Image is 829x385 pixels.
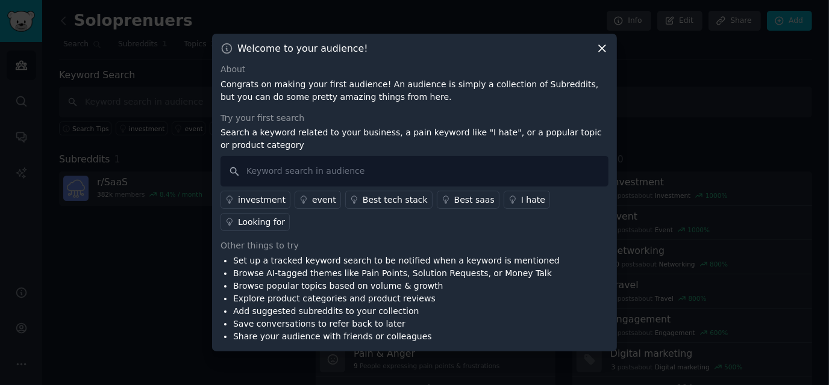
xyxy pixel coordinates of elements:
li: Set up a tracked keyword search to be notified when a keyword is mentioned [233,254,560,267]
div: Try your first search [221,112,608,125]
li: Browse AI-tagged themes like Pain Points, Solution Requests, or Money Talk [233,267,560,280]
li: Explore product categories and product reviews [233,292,560,305]
p: Congrats on making your first audience! An audience is simply a collection of Subreddits, but you... [221,78,608,103]
div: About [221,63,608,76]
input: Keyword search in audience [221,156,608,186]
a: investment [221,191,290,209]
div: investment [238,194,286,206]
a: I hate [504,191,550,209]
a: Looking for [221,213,290,231]
div: I hate [521,194,545,206]
a: Best saas [437,191,499,209]
li: Browse popular topics based on volume & growth [233,280,560,292]
a: Best tech stack [345,191,433,209]
li: Add suggested subreddits to your collection [233,305,560,318]
div: Other things to try [221,239,608,252]
h3: Welcome to your audience! [237,42,368,55]
li: Save conversations to refer back to later [233,318,560,330]
div: Looking for [238,216,285,229]
p: Search a keyword related to your business, a pain keyword like "I hate", or a popular topic or pr... [221,126,608,152]
div: Best tech stack [363,194,428,206]
div: Best saas [454,194,495,206]
li: Share your audience with friends or colleagues [233,330,560,343]
a: event [295,191,341,209]
div: event [312,194,336,206]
